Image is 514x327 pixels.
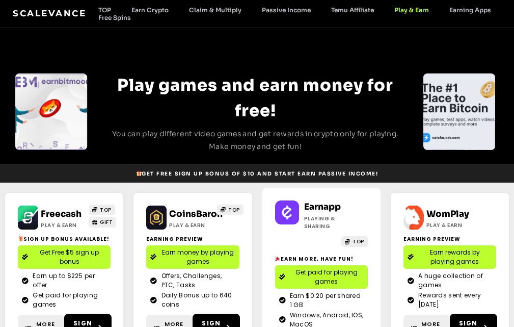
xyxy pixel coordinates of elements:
a: Earn money by playing games [146,245,239,269]
h2: Play & Earn [426,221,471,229]
span: Get paid for playing games [30,291,106,309]
div: Slides [15,73,87,150]
span: Earn rewards by playing games [418,248,492,266]
h2: Play & Earn [169,221,214,229]
a: 🎁Get Free Sign Up Bonus of $10 and start earn passive income! [132,167,382,180]
div: Slides [423,73,495,150]
img: 🎉 [275,256,280,261]
span: TOP [228,206,240,214]
a: Freecash [41,209,82,219]
span: Earn money by playing games [160,248,235,266]
a: GIFT [89,217,117,228]
a: TOP [89,205,115,215]
a: Free Spins [88,14,141,21]
span: TOP [353,238,364,245]
a: Earnapp [304,202,341,212]
span: Offers, Challenges, PTC, Tasks [159,271,235,290]
a: Passive Income [252,6,321,14]
h2: Earning Preview [403,235,496,243]
span: A huge collection of games [416,271,492,290]
a: WomPlay [426,209,469,219]
a: TOP [88,6,121,14]
h2: Play games and earn money for free! [103,72,408,123]
a: Scalevance [13,8,86,18]
span: Rewards sent every [DATE] [416,291,492,309]
div: 1 / 4 [15,73,87,150]
span: TOP [100,206,112,214]
a: Earn rewards by playing games [403,245,496,269]
span: Get Free $5 sign up bonus [32,248,106,266]
a: Get Free $5 sign up bonus [18,245,111,269]
a: Earn Crypto [121,6,179,14]
a: TOP [217,205,244,215]
a: Earning Apps [439,6,501,14]
a: Play & Earn [384,6,439,14]
a: Claim & Multiply [179,6,252,14]
h2: Playing & Sharing [304,215,350,230]
h2: Earning Preview [146,235,239,243]
img: 🎁 [137,171,142,176]
h2: Play & Earn [41,221,86,229]
span: Get paid for playing games [289,268,364,286]
p: You can play different video games and get rewards in crypto only for playing. Make money and get... [103,128,408,153]
nav: Menu [88,6,501,21]
span: GIFT [100,218,113,226]
h2: Earn More, Have Fun! [275,255,368,263]
a: CoinsBaron [169,209,223,219]
h2: Sign Up Bonus Available! [18,235,111,243]
span: Earn up to $225 per offer [30,271,106,290]
a: TOP [341,236,368,247]
a: Temu Affiliate [321,6,384,14]
div: 1 / 4 [423,73,495,150]
span: Daily Bonus up to 640 coins [159,291,235,309]
span: Earn $0.20 per shared 1 GB [287,291,364,310]
img: 🎁 [18,236,23,241]
a: Get paid for playing games [275,265,368,289]
span: Get Free Sign Up Bonus of $10 and start earn passive income! [136,170,378,178]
